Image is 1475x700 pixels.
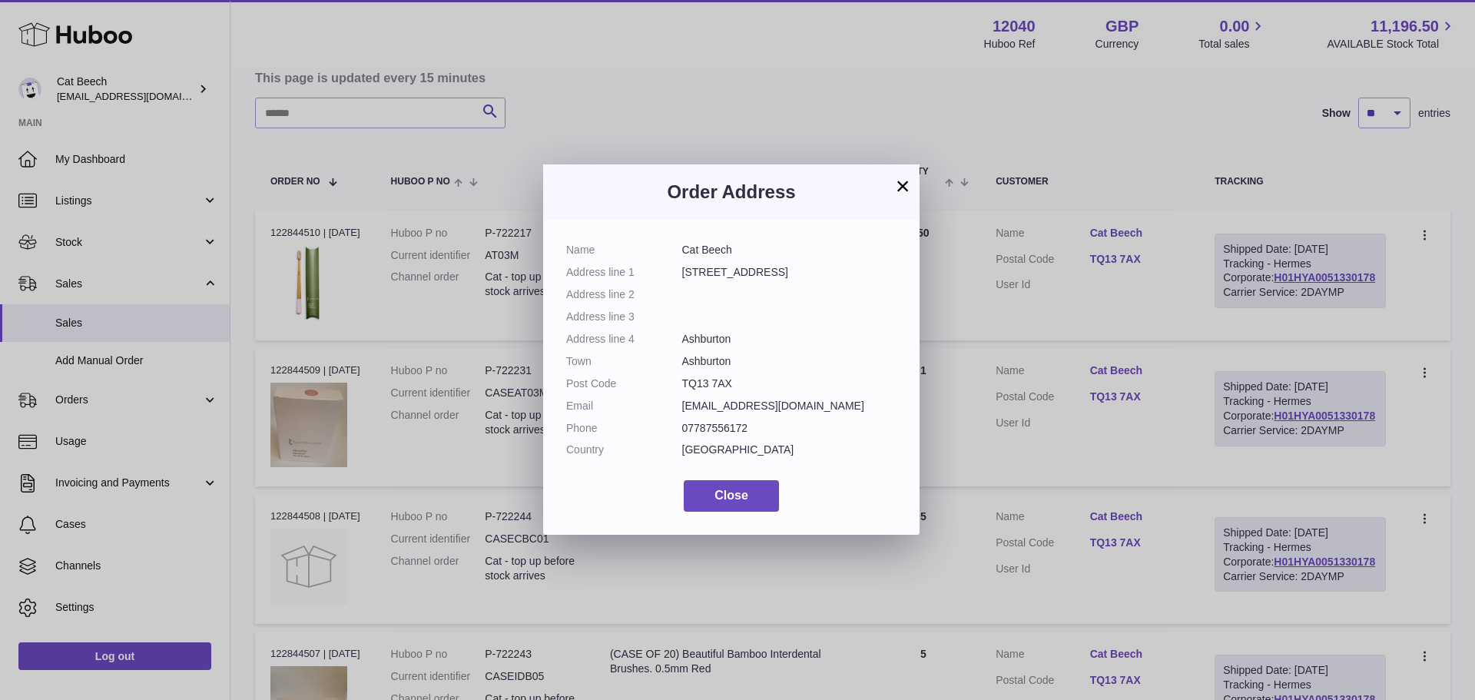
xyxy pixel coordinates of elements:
[566,443,682,457] dt: Country
[714,489,748,502] span: Close
[682,443,897,457] dd: [GEOGRAPHIC_DATA]
[566,377,682,391] dt: Post Code
[566,265,682,280] dt: Address line 1
[682,377,897,391] dd: TQ13 7AX
[893,177,912,195] button: ×
[566,243,682,257] dt: Name
[682,243,897,257] dd: Cat Beech
[682,399,897,413] dd: [EMAIL_ADDRESS][DOMAIN_NAME]
[566,354,682,369] dt: Town
[566,399,682,413] dt: Email
[566,287,682,302] dt: Address line 2
[682,265,897,280] dd: [STREET_ADDRESS]
[566,310,682,324] dt: Address line 3
[566,421,682,436] dt: Phone
[566,180,897,204] h3: Order Address
[566,332,682,347] dt: Address line 4
[682,354,897,369] dd: Ashburton
[682,421,897,436] dd: 07787556172
[684,480,779,512] button: Close
[682,332,897,347] dd: Ashburton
